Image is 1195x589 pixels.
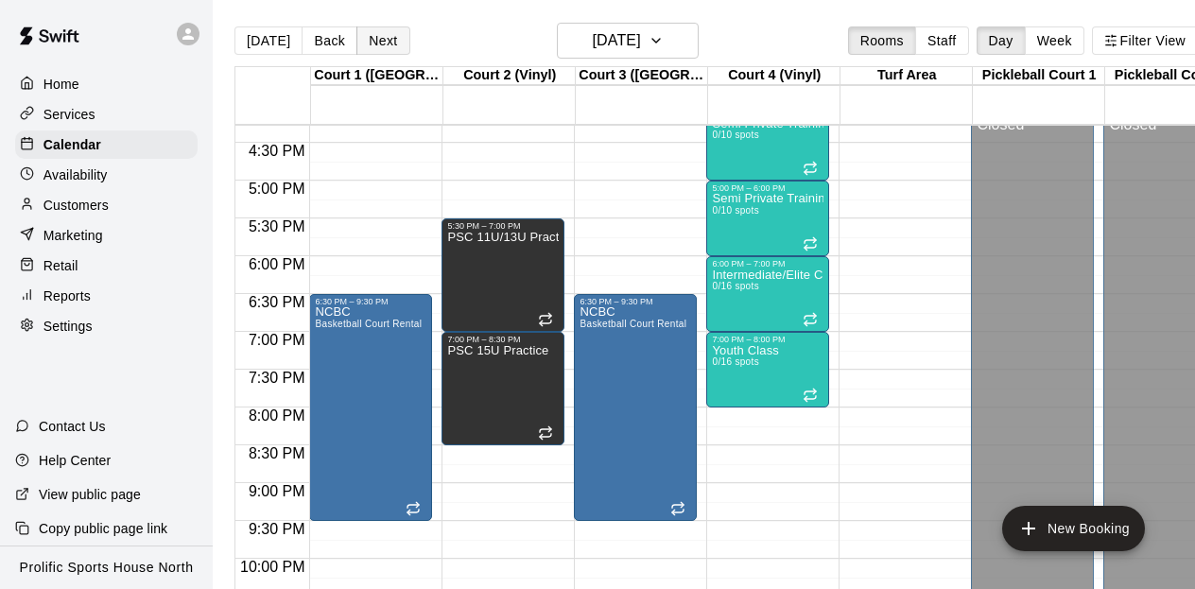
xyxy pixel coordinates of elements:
span: 9:00 PM [244,483,310,499]
div: Court 1 ([GEOGRAPHIC_DATA]) [311,67,443,85]
a: Marketing [15,221,198,250]
span: Recurring event [803,312,818,327]
p: Marketing [43,226,103,245]
div: 7:00 PM – 8:00 PM: Youth Class [706,332,829,407]
span: 0/16 spots filled [712,356,758,367]
span: 10:00 PM [235,559,309,575]
a: Home [15,70,198,98]
div: Pickleball Court 1 [973,67,1105,85]
div: Court 4 (Vinyl) [708,67,840,85]
a: Customers [15,191,198,219]
div: 6:30 PM – 9:30 PM: NCBC [574,294,697,521]
span: 0/10 spots filled [712,130,758,140]
span: Recurring event [803,236,818,251]
div: 5:00 PM – 6:00 PM [712,183,823,193]
span: 8:00 PM [244,407,310,424]
span: Recurring event [803,161,818,176]
div: 7:00 PM – 8:30 PM: PSC 15U Practice [442,332,564,445]
span: 4:30 PM [244,143,310,159]
span: Recurring event [803,388,818,403]
div: 6:00 PM – 7:00 PM [712,259,823,269]
span: 5:30 PM [244,218,310,234]
div: 6:30 PM – 9:30 PM [315,297,426,306]
p: Services [43,105,95,124]
p: Availability [43,165,108,184]
p: Prolific Sports House North [20,558,194,578]
div: 5:30 PM – 7:00 PM: PSC 11U/13U Practice [442,218,564,332]
span: Recurring event [670,501,685,516]
div: 7:00 PM – 8:00 PM [712,335,823,344]
div: 5:30 PM – 7:00 PM [447,221,559,231]
p: Copy public page link [39,519,167,538]
span: 8:30 PM [244,445,310,461]
a: Calendar [15,130,198,159]
span: 6:00 PM [244,256,310,272]
span: 7:30 PM [244,370,310,386]
button: [DATE] [557,23,699,59]
h6: [DATE] [592,27,640,54]
p: Calendar [43,135,101,154]
div: 4:00 PM – 5:00 PM: Semi Private Training [706,105,829,181]
span: Basketball Court Rental [315,319,422,329]
a: Availability [15,161,198,189]
button: Staff [915,26,969,55]
p: Customers [43,196,109,215]
a: Reports [15,282,198,310]
div: Court 2 (Vinyl) [443,67,576,85]
span: 9:30 PM [244,521,310,537]
div: 6:30 PM – 9:30 PM [580,297,691,306]
span: 0/10 spots filled [712,205,758,216]
p: Reports [43,286,91,305]
p: Home [43,75,79,94]
div: Turf Area [840,67,973,85]
p: Contact Us [39,417,106,436]
span: 6:30 PM [244,294,310,310]
button: [DATE] [234,26,303,55]
button: Week [1025,26,1084,55]
a: Retail [15,251,198,280]
span: Recurring event [538,425,553,441]
span: 5:00 PM [244,181,310,197]
button: Back [302,26,357,55]
a: Services [15,100,198,129]
span: Recurring event [538,312,553,327]
p: Help Center [39,451,111,470]
div: 5:00 PM – 6:00 PM: Semi Private Training [706,181,829,256]
p: Retail [43,256,78,275]
a: Settings [15,312,198,340]
span: 7:00 PM [244,332,310,348]
button: add [1002,506,1145,551]
button: Next [356,26,409,55]
button: Rooms [848,26,916,55]
span: 0/16 spots filled [712,281,758,291]
span: Basketball Court Rental [580,319,686,329]
div: 7:00 PM – 8:30 PM [447,335,559,344]
p: Settings [43,317,93,336]
span: Recurring event [406,501,421,516]
div: 6:30 PM – 9:30 PM: NCBC [309,294,432,521]
button: Day [977,26,1026,55]
div: 6:00 PM – 7:00 PM: Intermediate/Elite Class [706,256,829,332]
div: Court 3 ([GEOGRAPHIC_DATA]) [576,67,708,85]
p: View public page [39,485,141,504]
